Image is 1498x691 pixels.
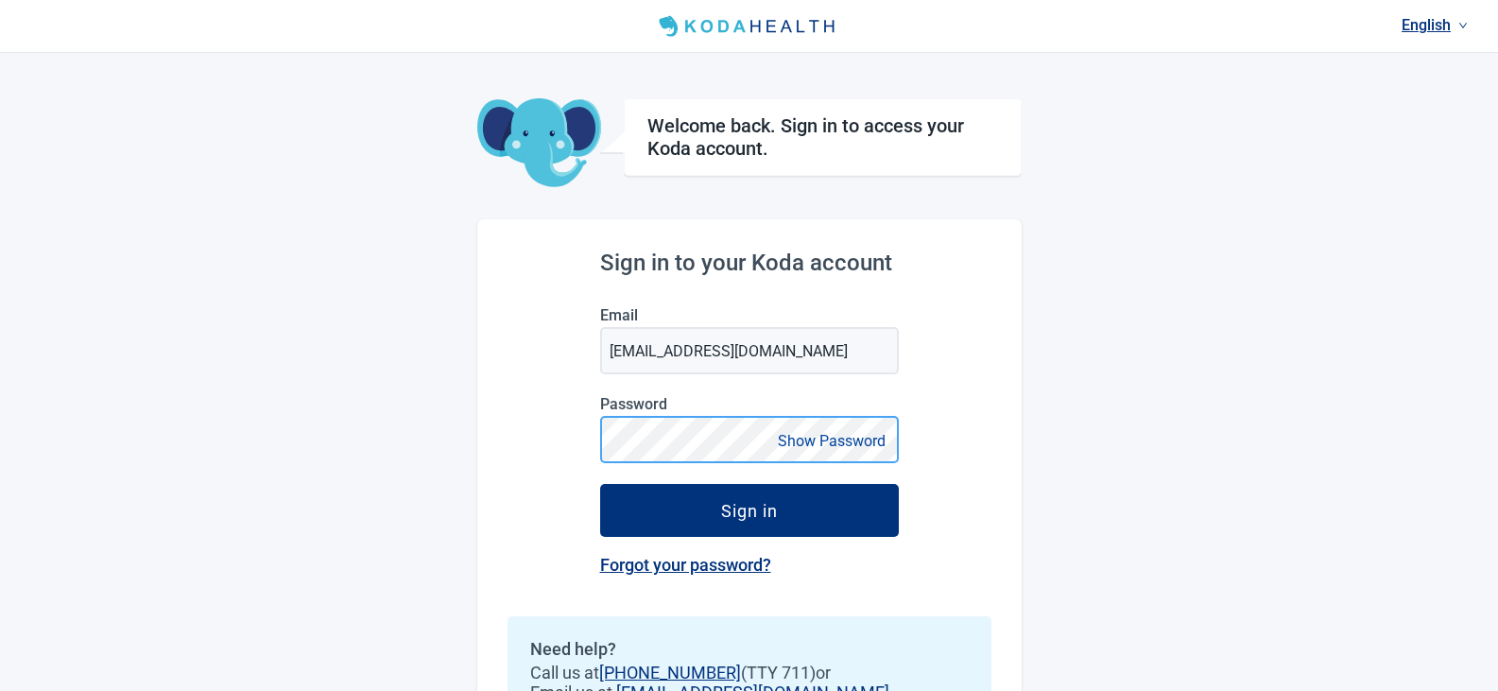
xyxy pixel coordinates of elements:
[477,98,601,189] img: Koda Elephant
[651,11,846,42] img: Koda Health
[1394,9,1475,41] a: Current language: English
[599,663,741,682] a: [PHONE_NUMBER]
[600,555,771,575] a: Forgot your password?
[600,484,899,537] button: Sign in
[530,663,969,682] span: Call us at (TTY 711) or
[600,250,899,276] h2: Sign in to your Koda account
[647,114,998,160] h1: Welcome back. Sign in to access your Koda account.
[600,306,899,324] label: Email
[530,639,969,659] h2: Need help?
[1458,21,1468,30] span: down
[600,395,899,413] label: Password
[772,428,891,454] button: Show Password
[721,501,778,520] div: Sign in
